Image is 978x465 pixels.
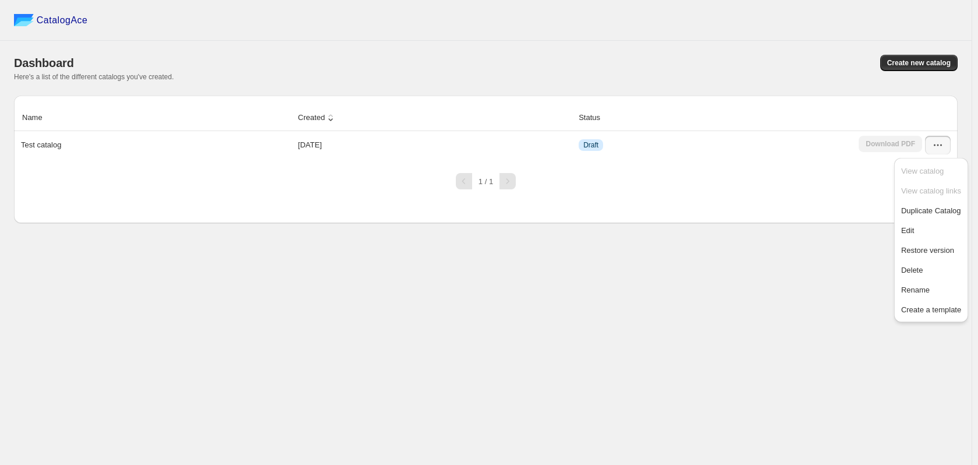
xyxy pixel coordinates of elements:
img: catalog ace [14,14,34,26]
span: Duplicate Catalog [901,206,961,215]
span: Here's a list of the different catalogs you've created. [14,73,174,81]
span: Delete [901,266,923,274]
span: Create new catalog [887,58,951,68]
span: 1 / 1 [479,177,493,186]
span: Create a template [901,305,961,314]
button: Create new catalog [880,55,958,71]
span: Restore version [901,246,954,255]
p: Test catalog [21,139,61,151]
span: Edit [901,226,914,235]
span: CatalogAce [37,15,88,26]
button: Name [20,107,56,129]
span: View catalog [901,167,944,175]
button: Status [577,107,614,129]
span: Dashboard [14,57,74,69]
span: View catalog links [901,186,961,195]
span: Rename [901,286,930,294]
td: [DATE] [295,131,575,159]
button: Created [296,107,338,129]
span: Draft [583,140,598,150]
